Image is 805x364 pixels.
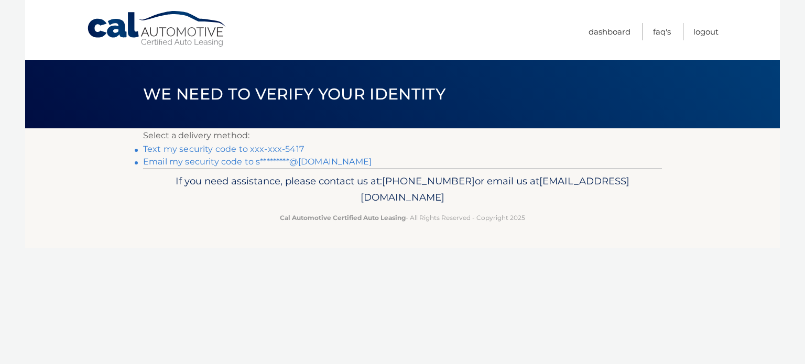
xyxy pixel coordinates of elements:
p: - All Rights Reserved - Copyright 2025 [150,212,655,223]
a: Dashboard [589,23,630,40]
span: [PHONE_NUMBER] [382,175,475,187]
p: If you need assistance, please contact us at: or email us at [150,173,655,206]
a: Text my security code to xxx-xxx-5417 [143,144,304,154]
a: Logout [693,23,719,40]
span: We need to verify your identity [143,84,445,104]
p: Select a delivery method: [143,128,662,143]
strong: Cal Automotive Certified Auto Leasing [280,214,406,222]
a: FAQ's [653,23,671,40]
a: Cal Automotive [86,10,228,48]
a: Email my security code to s*********@[DOMAIN_NAME] [143,157,372,167]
